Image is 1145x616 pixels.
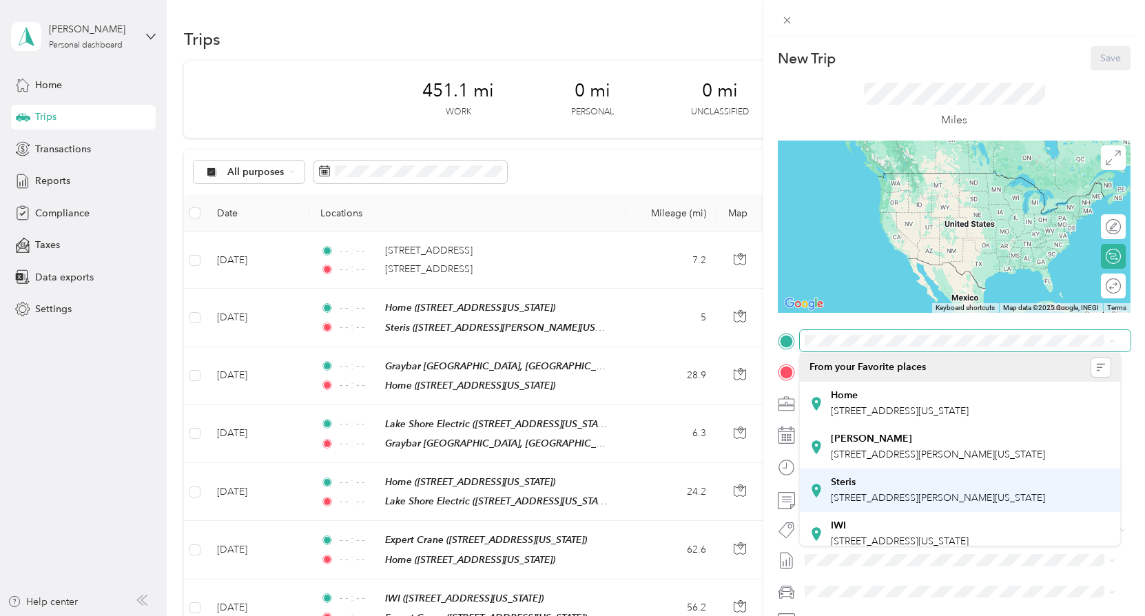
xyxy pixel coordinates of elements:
span: [STREET_ADDRESS][US_STATE] [831,535,969,547]
span: Map data ©2025 Google, INEGI [1003,304,1099,311]
strong: [PERSON_NAME] [831,433,912,445]
strong: IWI [831,520,846,532]
span: From your Favorite places [809,361,926,373]
span: [STREET_ADDRESS][PERSON_NAME][US_STATE] [831,492,1045,504]
strong: Steris [831,476,856,489]
a: Open this area in Google Maps (opens a new window) [781,295,827,313]
iframe: Everlance-gr Chat Button Frame [1068,539,1145,616]
span: [STREET_ADDRESS][PERSON_NAME][US_STATE] [831,449,1045,460]
strong: Home [831,389,858,402]
p: New Trip [778,49,836,68]
img: Google [781,295,827,313]
button: Keyboard shortcuts [936,303,995,313]
p: Miles [941,112,967,129]
span: [STREET_ADDRESS][US_STATE] [831,405,969,417]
